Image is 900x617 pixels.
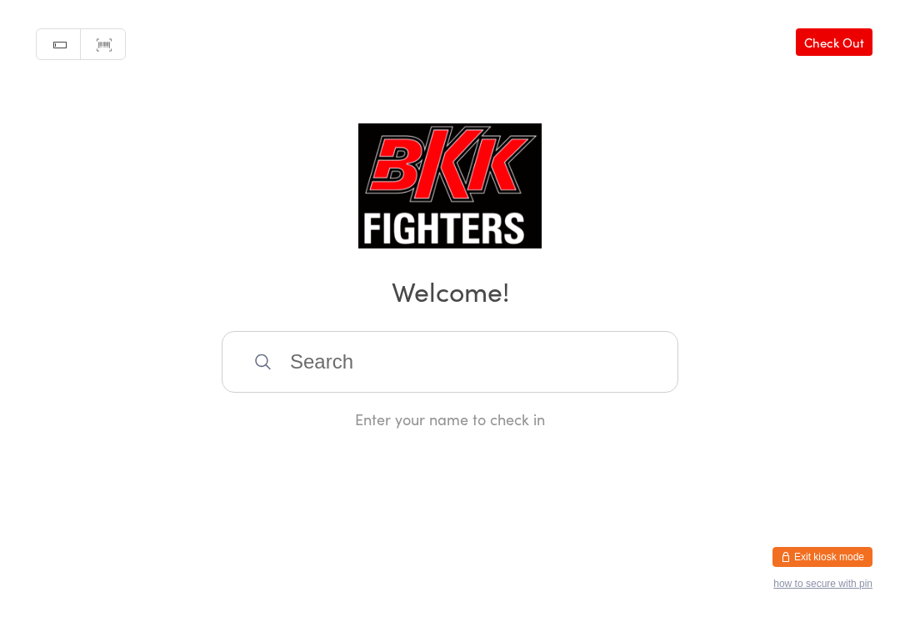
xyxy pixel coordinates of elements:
[17,272,883,309] h2: Welcome!
[772,547,872,567] button: Exit kiosk mode
[222,409,678,429] div: Enter your name to check in
[773,578,872,589] button: how to secure with pin
[222,331,678,393] input: Search
[796,28,872,56] a: Check Out
[358,123,542,248] img: BKK Fighters Colchester Ltd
